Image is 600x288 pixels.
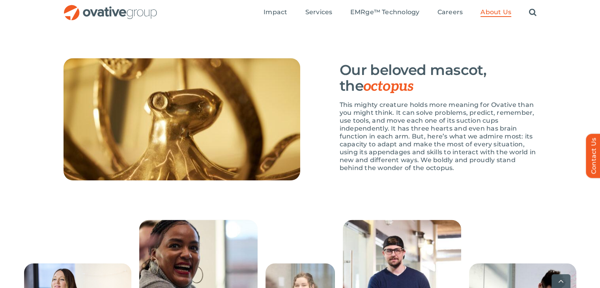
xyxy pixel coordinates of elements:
[305,8,333,16] span: Services
[437,8,463,16] span: Careers
[363,78,413,95] span: octopus
[340,101,537,172] p: This mighty creature holds more meaning for Ovative than you might think. It can solve problems, ...
[480,8,511,16] span: About Us
[529,8,536,17] a: Search
[63,4,158,11] a: OG_Full_horizontal_RGB
[264,8,287,16] span: Impact
[64,58,300,180] img: About_Us_-_Octopus[1]
[305,8,333,17] a: Services
[350,8,419,16] span: EMRge™ Technology
[350,8,419,17] a: EMRge™ Technology
[480,8,511,17] a: About Us
[340,62,537,94] h3: Our beloved mascot, the
[437,8,463,17] a: Careers
[264,8,287,17] a: Impact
